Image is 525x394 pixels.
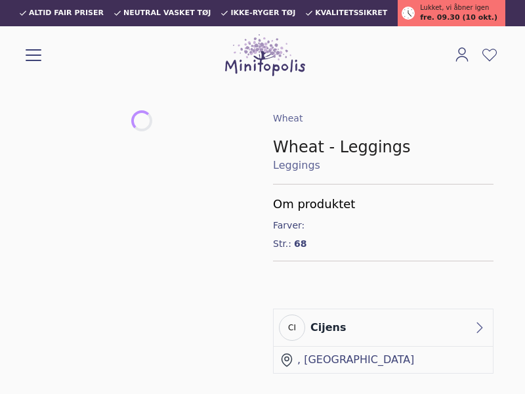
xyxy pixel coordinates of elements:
[420,3,489,12] span: Lukket, vi åbner igen
[230,9,295,17] span: Ikke-ryger tøj
[294,237,306,250] span: 68
[273,219,307,232] span: Farver:
[315,9,387,17] span: Kvalitetssikret
[273,137,493,158] h1: Wheat - Leggings
[310,320,346,336] div: cijens
[225,34,305,76] img: Minitopolis logo
[297,352,414,368] div: , [GEOGRAPHIC_DATA]
[123,9,211,17] span: Neutral vasket tøj
[420,12,497,24] span: fre. 09.30 (10 okt.)
[273,237,291,250] span: Str.:
[273,113,303,123] a: Wheat
[29,9,104,17] span: Altid fair priser
[273,195,493,213] h5: Om produktet
[273,158,493,173] a: Leggings
[279,315,305,341] div: CI
[274,309,493,347] a: CI cijens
